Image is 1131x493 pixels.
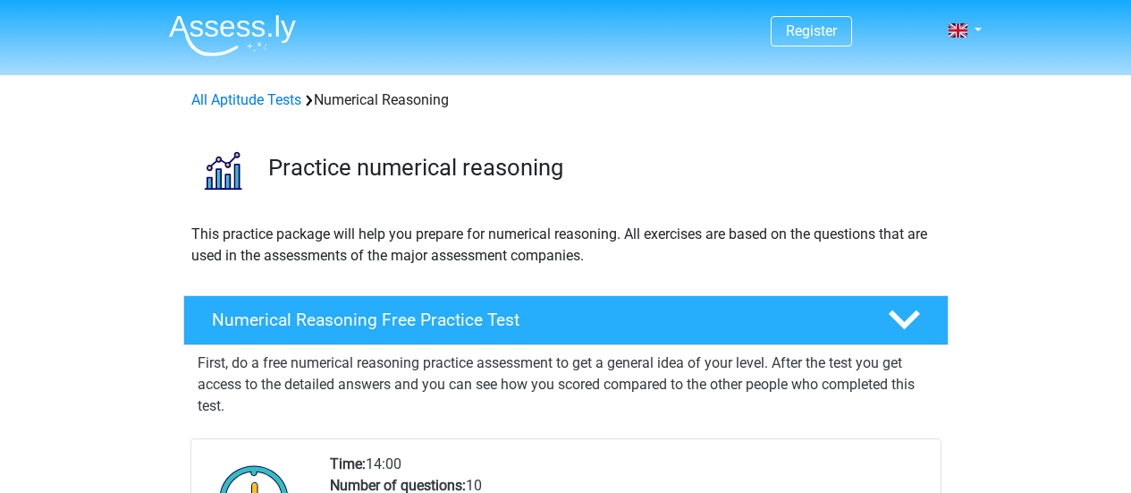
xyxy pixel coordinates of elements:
[268,154,934,182] h3: Practice numerical reasoning
[212,310,859,330] h4: Numerical Reasoning Free Practice Test
[184,132,260,208] img: numerical reasoning
[191,224,941,267] p: This practice package will help you prepare for numerical reasoning. All exercises are based on t...
[330,455,366,472] b: Time:
[198,353,934,417] p: First, do a free numerical reasoning practice assessment to get a general idea of your level. Aft...
[169,14,296,56] img: Assessly
[176,295,956,345] a: Numerical Reasoning Free Practice Test
[786,22,837,39] a: Register
[184,89,948,111] div: Numerical Reasoning
[191,91,301,108] a: All Aptitude Tests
